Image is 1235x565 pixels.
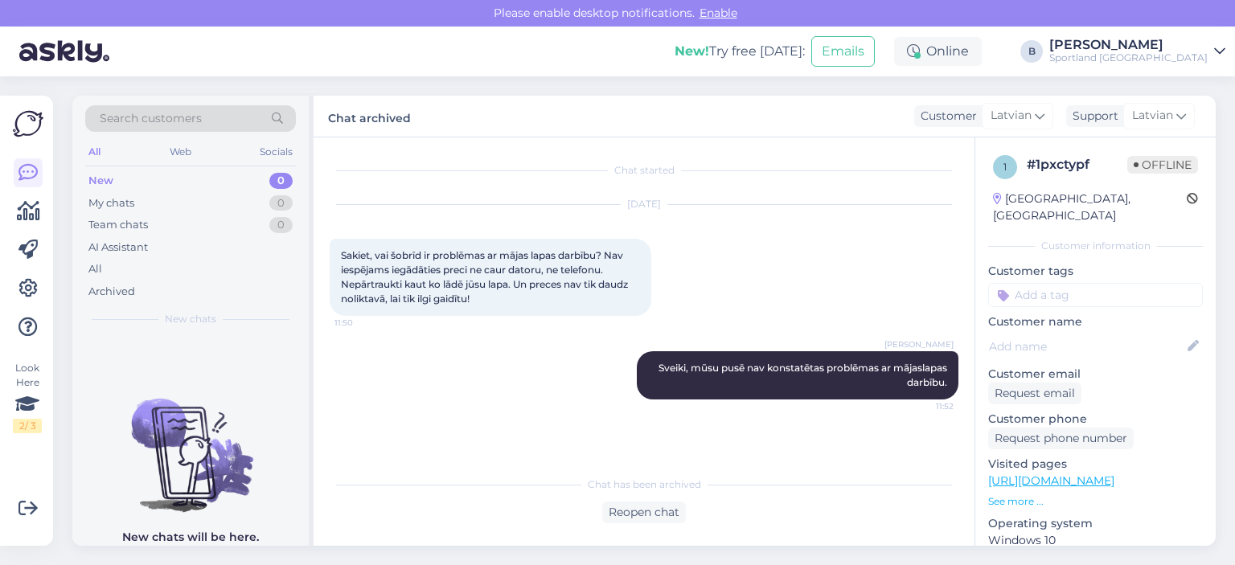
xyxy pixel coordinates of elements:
div: Try free [DATE]: [675,42,805,61]
p: Visited pages [988,456,1203,473]
div: [GEOGRAPHIC_DATA], [GEOGRAPHIC_DATA] [993,190,1187,224]
span: Search customers [100,110,202,127]
div: All [88,261,102,277]
div: 2 / 3 [13,419,42,433]
label: Chat archived [328,105,411,127]
span: Enable [695,6,742,20]
p: Operating system [988,515,1203,532]
div: Web [166,141,195,162]
span: Latvian [1132,107,1173,125]
div: B [1020,40,1043,63]
img: No chats [72,370,309,514]
div: Customer [914,108,977,125]
div: Look Here [13,361,42,433]
div: Customer information [988,239,1203,253]
span: 11:50 [334,317,395,329]
div: Request email [988,383,1081,404]
div: 0 [269,217,293,233]
span: Offline [1127,156,1198,174]
div: 0 [269,195,293,211]
p: Windows 10 [988,532,1203,549]
p: See more ... [988,494,1203,509]
span: Sveiki, mūsu pusē nav konstatētas problēmas ar mājaslapas darbību. [659,362,950,388]
div: My chats [88,195,134,211]
img: Askly Logo [13,108,43,139]
div: [DATE] [330,197,958,211]
div: # 1pxctypf [1027,155,1127,174]
div: Support [1066,108,1118,125]
span: 11:52 [893,400,954,412]
span: Sakiet, vai šobrīd ir problēmas ar mājas lapas darbību? Nav iespējams iegādāties preci ne caur da... [341,249,630,305]
div: All [85,141,104,162]
a: [URL][DOMAIN_NAME] [988,473,1114,488]
button: Emails [811,36,875,67]
div: Chat started [330,163,958,178]
div: Team chats [88,217,148,233]
p: Customer tags [988,263,1203,280]
b: New! [675,43,709,59]
div: Request phone number [988,428,1134,449]
div: 0 [269,173,293,189]
div: Online [894,37,982,66]
a: [PERSON_NAME]Sportland [GEOGRAPHIC_DATA] [1049,39,1225,64]
div: Socials [256,141,296,162]
p: Customer name [988,313,1203,330]
span: New chats [165,312,216,326]
span: Latvian [991,107,1032,125]
div: Reopen chat [602,502,686,523]
p: New chats will be here. [122,529,259,546]
span: 1 [1003,161,1007,173]
input: Add a tag [988,283,1203,307]
div: AI Assistant [88,240,148,256]
p: Customer phone [988,411,1203,428]
input: Add name [989,338,1184,355]
div: Sportland [GEOGRAPHIC_DATA] [1049,51,1208,64]
span: [PERSON_NAME] [884,338,954,350]
span: Chat has been archived [588,477,701,492]
div: [PERSON_NAME] [1049,39,1208,51]
div: New [88,173,113,189]
p: Customer email [988,366,1203,383]
div: Archived [88,284,135,300]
